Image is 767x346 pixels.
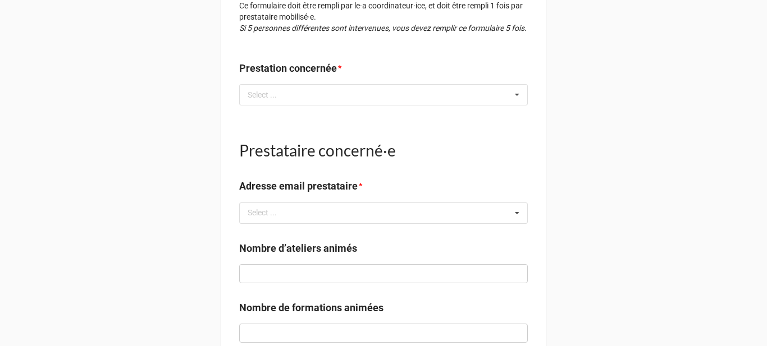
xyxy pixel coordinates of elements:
label: Prestation concernée [239,61,337,76]
label: Nombre d’ateliers animés [239,241,357,256]
label: Nombre de formations animées [239,300,383,316]
label: Adresse email prestataire [239,178,358,194]
div: Select ... [245,206,293,219]
h1: Prestataire concerné·e [239,140,528,160]
em: Si 5 personnes différentes sont intervenues, vous devez remplir ce formulaire 5 fois. [239,24,527,33]
div: Select ... [245,89,293,102]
